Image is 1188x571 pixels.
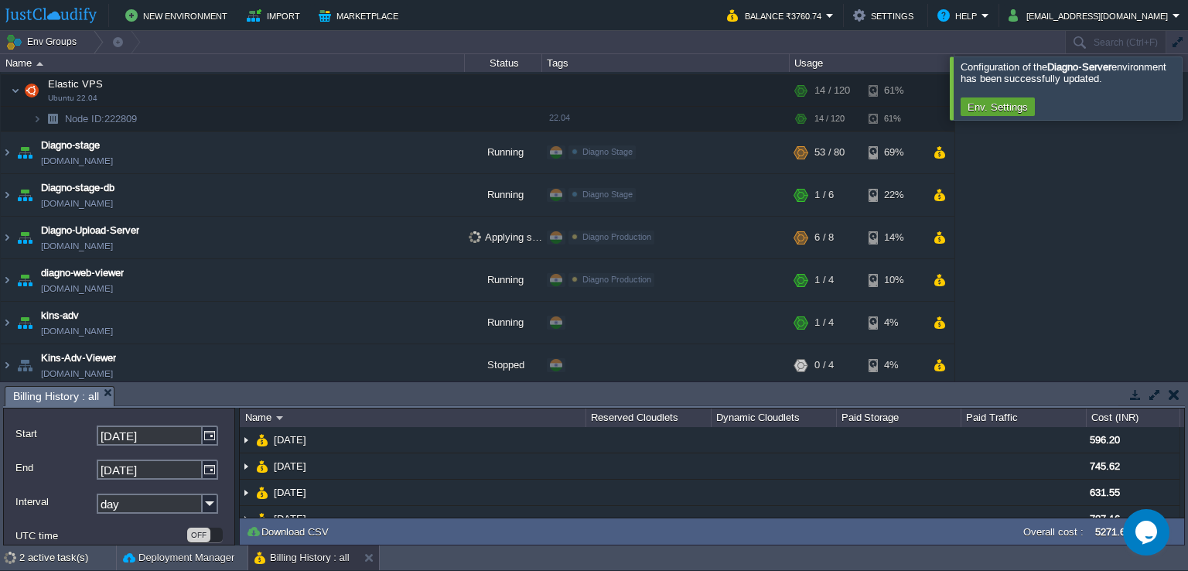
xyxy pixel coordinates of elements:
div: 4% [869,302,919,344]
label: Interval [15,494,95,510]
img: AMDAwAAAACH5BAEAAAAALAAAAAABAAEAAAICRAEAOw== [1,174,13,216]
img: AMDAwAAAACH5BAEAAAAALAAAAAABAAEAAAICRAEAOw== [1,259,13,301]
button: Download CSV [246,525,333,539]
b: Diagno-Server [1047,61,1111,73]
div: Tags [543,54,789,72]
a: Diagno-stage-db [41,180,114,196]
div: 6 / 8 [814,217,834,258]
img: AMDAwAAAACH5BAEAAAAALAAAAAABAAEAAAICRAEAOw== [14,132,36,173]
img: AMDAwAAAACH5BAEAAAAALAAAAAABAAEAAAICRAEAOw== [14,259,36,301]
div: 69% [869,132,919,173]
div: 10% [869,259,919,301]
label: Overall cost : [1023,526,1084,538]
div: Paid Storage [838,409,961,427]
button: [EMAIL_ADDRESS][DOMAIN_NAME] [1009,6,1173,25]
span: Elastic VPS [46,77,105,91]
img: AMDAwAAAACH5BAEAAAAALAAAAAABAAEAAAICRAEAOw== [240,427,252,453]
div: 14 / 120 [814,75,850,106]
img: AMDAwAAAACH5BAEAAAAALAAAAAABAAEAAAICRAEAOw== [14,302,36,344]
a: [DATE] [272,433,309,446]
div: Name [2,54,464,72]
button: Billing History : all [254,550,350,566]
button: Settings [853,6,918,25]
div: Stopped [465,344,542,386]
div: Running [465,259,542,301]
span: diagno-web-viewer [41,265,124,281]
button: Balance ₹3760.74 [727,6,826,25]
a: [DOMAIN_NAME] [41,281,113,296]
button: Env. Settings [963,100,1033,114]
span: Applying settings... [469,231,572,243]
label: UTC time [15,528,186,544]
span: Diagno Stage [582,190,633,199]
div: Cost (INR) [1087,409,1179,427]
button: Import [247,6,305,25]
a: [DATE] [272,486,309,499]
img: AMDAwAAAACH5BAEAAAAALAAAAAABAAEAAAICRAEAOw== [14,174,36,216]
span: 787.16 [1090,513,1120,525]
a: Kins-Adv-Viewer [41,350,116,366]
img: JustCloudify [5,8,97,23]
span: Diagno Stage [582,147,633,156]
img: AMDAwAAAACH5BAEAAAAALAAAAAABAAEAAAICRAEAOw== [21,75,43,106]
img: AMDAwAAAACH5BAEAAAAALAAAAAABAAEAAAICRAEAOw== [240,480,252,505]
a: [DOMAIN_NAME] [41,366,113,381]
label: 5271.64 [1095,526,1131,538]
div: Running [465,302,542,344]
img: AMDAwAAAACH5BAEAAAAALAAAAAABAAEAAAICRAEAOw== [256,480,268,505]
div: Running [465,174,542,216]
img: AMDAwAAAACH5BAEAAAAALAAAAAABAAEAAAICRAEAOw== [240,453,252,479]
iframe: chat widget [1123,509,1173,556]
div: Paid Traffic [962,409,1086,427]
img: AMDAwAAAACH5BAEAAAAALAAAAAABAAEAAAICRAEAOw== [1,302,13,344]
button: Marketplace [319,6,403,25]
div: OFF [187,528,210,542]
div: 4% [869,344,919,386]
a: [DATE] [272,460,309,473]
span: Ubuntu 22.04 [48,94,97,103]
a: [DATE] [272,512,309,525]
div: 61% [869,107,919,131]
a: Elastic VPSUbuntu 22.04 [46,78,105,90]
img: AMDAwAAAACH5BAEAAAAALAAAAAABAAEAAAICRAEAOw== [1,217,13,258]
img: AMDAwAAAACH5BAEAAAAALAAAAAABAAEAAAICRAEAOw== [1,132,13,173]
span: Diagno-Upload-Server [41,223,139,238]
a: Diagno-stage [41,138,100,153]
div: Reserved Cloudlets [587,409,711,427]
img: AMDAwAAAACH5BAEAAAAALAAAAAABAAEAAAICRAEAOw== [32,107,42,131]
div: 61% [869,75,919,106]
span: Configuration of the environment has been successfully updated. [961,61,1166,84]
img: AMDAwAAAACH5BAEAAAAALAAAAAABAAEAAAICRAEAOw== [14,344,36,386]
img: AMDAwAAAACH5BAEAAAAALAAAAAABAAEAAAICRAEAOw== [256,453,268,479]
span: Node ID: [65,113,104,125]
button: Env Groups [5,31,82,53]
span: 631.55 [1090,487,1120,498]
span: 596.20 [1090,434,1120,446]
span: 745.62 [1090,460,1120,472]
a: [DOMAIN_NAME] [41,323,113,339]
div: 14% [869,217,919,258]
div: 0 / 4 [814,344,834,386]
div: Name [241,409,585,427]
img: AMDAwAAAACH5BAEAAAAALAAAAAABAAEAAAICRAEAOw== [42,107,63,131]
a: kins-adv [41,308,79,323]
img: AMDAwAAAACH5BAEAAAAALAAAAAABAAEAAAICRAEAOw== [36,62,43,66]
button: Deployment Manager [123,550,234,566]
span: 222809 [63,112,139,125]
div: Usage [790,54,954,72]
span: 22.04 [549,113,570,122]
button: New Environment [125,6,232,25]
div: 22% [869,174,919,216]
img: AMDAwAAAACH5BAEAAAAALAAAAAABAAEAAAICRAEAOw== [14,217,36,258]
div: 1 / 4 [814,302,834,344]
img: AMDAwAAAACH5BAEAAAAALAAAAAABAAEAAAICRAEAOw== [256,427,268,453]
div: 2 active task(s) [19,545,116,570]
